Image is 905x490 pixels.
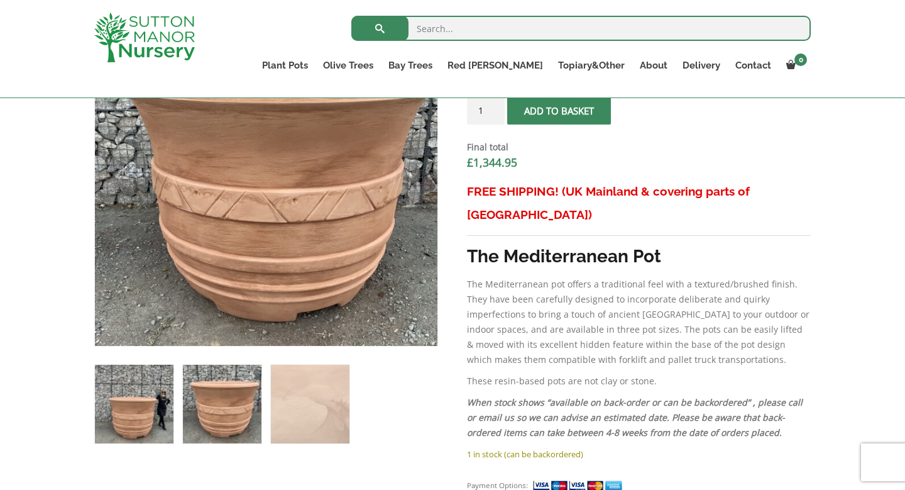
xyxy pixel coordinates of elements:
[467,246,661,267] strong: The Mediterranean Pot
[467,481,528,490] small: Payment Options:
[467,96,505,125] input: Product quantity
[467,396,803,438] em: When stock shows “available on back-order or can be backordered” , please call or email us so we ...
[467,155,473,170] span: £
[467,180,811,226] h3: FREE SHIPPING! (UK Mainland & covering parts of [GEOGRAPHIC_DATA])
[440,57,551,74] a: Red [PERSON_NAME]
[467,277,811,367] p: The Mediterranean pot offers a traditional feel with a textured/brushed finish. They have been ca...
[95,365,173,443] img: The Mediterranean Pot 173 Colour Terracotta
[507,96,611,125] button: Add to basket
[467,140,811,155] dt: Final total
[632,57,675,74] a: About
[94,13,195,62] img: logo
[794,53,807,66] span: 0
[675,57,728,74] a: Delivery
[271,365,349,443] img: The Mediterranean Pot 173 Colour Terracotta - Image 3
[255,57,315,74] a: Plant Pots
[351,16,811,41] input: Search...
[467,447,811,462] p: 1 in stock (can be backordered)
[315,57,381,74] a: Olive Trees
[779,57,811,74] a: 0
[551,57,632,74] a: Topiary&Other
[381,57,440,74] a: Bay Trees
[467,374,811,389] p: These resin-based pots are not clay or stone.
[467,155,517,170] bdi: 1,344.95
[183,365,261,443] img: The Mediterranean Pot 173 Colour Terracotta - Image 2
[728,57,779,74] a: Contact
